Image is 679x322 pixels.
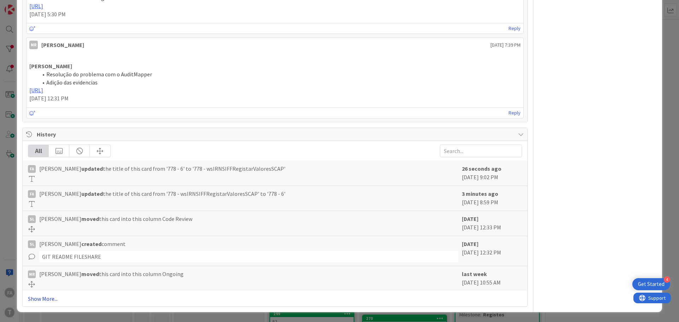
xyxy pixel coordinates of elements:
[46,71,152,78] span: Resolução do problema com o AuditMapper
[28,240,36,248] div: SL
[440,145,522,157] input: Search...
[462,270,487,277] b: last week
[39,164,285,173] span: [PERSON_NAME] the title of this card from '778 - 6' to '778 - wsIRNSIFFRegistarValoresSCAP'
[28,165,36,173] div: FA
[81,270,99,277] b: moved
[41,41,84,49] div: [PERSON_NAME]
[28,145,49,157] div: All
[15,1,32,10] span: Support
[81,215,99,222] b: moved
[39,215,192,223] span: [PERSON_NAME] this card into this column Code Review
[28,190,36,198] div: FA
[39,240,126,248] span: [PERSON_NAME] comment
[81,165,103,172] b: updated
[664,276,670,283] div: 4
[81,190,103,197] b: updated
[509,24,521,33] a: Reply
[29,87,43,94] a: [URL]
[509,109,521,117] a: Reply
[28,215,36,223] div: SL
[632,278,670,290] div: Open Get Started checklist, remaining modules: 4
[81,240,101,247] b: created
[462,215,522,232] div: [DATE] 12:33 PM
[638,281,665,288] div: Get Started
[46,79,98,86] span: Adição das evidencias
[39,270,184,278] span: [PERSON_NAME] this card into this column Ongoing
[491,41,521,49] span: [DATE] 7:39 PM
[29,41,38,49] div: MR
[37,130,515,139] span: History
[28,270,36,278] div: MR
[29,11,66,18] span: [DATE] 5:30 PM
[462,270,522,287] div: [DATE] 10:55 AM
[462,190,498,197] b: 3 minutes ago
[462,164,522,182] div: [DATE] 9:02 PM
[39,189,285,198] span: [PERSON_NAME] the title of this card from '778 - wsIRNSIFFRegistarValoresSCAP' to '778 - 6'
[462,240,478,247] b: [DATE]
[462,215,478,222] b: [DATE]
[462,165,501,172] b: 26 seconds ago
[29,2,43,10] a: [URL]
[39,251,458,262] div: GIT README FILESHARE
[29,95,69,102] span: [DATE] 12:31 PM
[29,63,72,70] strong: [PERSON_NAME]
[462,189,522,207] div: [DATE] 8:59 PM
[28,294,522,303] a: Show More...
[462,240,522,262] div: [DATE] 12:32 PM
